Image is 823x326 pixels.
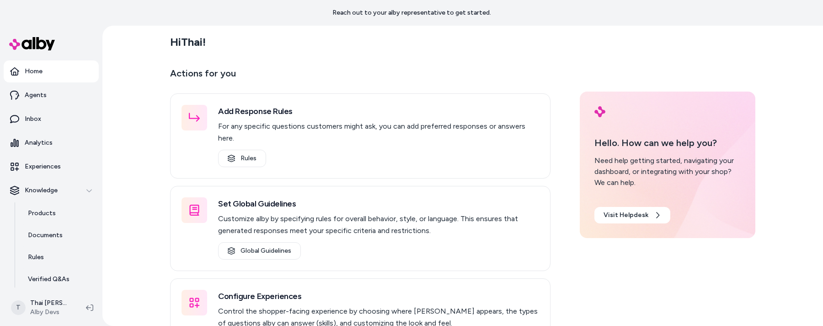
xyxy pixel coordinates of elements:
span: T [11,300,26,315]
a: Rules [19,246,99,268]
p: Rules [28,253,44,262]
p: Reach out to your alby representative to get started. [332,8,491,17]
p: Products [28,209,56,218]
img: alby Logo [594,106,605,117]
a: Experiences [4,156,99,178]
h3: Configure Experiences [218,290,539,303]
p: Actions for you [170,66,550,88]
a: Global Guidelines [218,242,301,260]
button: TThai [PERSON_NAME]Alby Devs [5,293,79,322]
p: Inbox [25,114,41,124]
a: Documents [19,224,99,246]
a: Visit Helpdesk [594,207,670,223]
a: Analytics [4,132,99,154]
div: Need help getting started, navigating your dashboard, or integrating with your shop? We can help. [594,155,741,188]
p: Hello. How can we help you? [594,136,741,150]
span: Alby Devs [30,308,71,317]
p: Analytics [25,138,53,147]
a: Products [19,202,99,224]
p: Knowledge [25,186,58,195]
a: Inbox [4,108,99,130]
p: For any specific questions customers might ask, you can add preferred responses or answers here. [218,120,539,144]
p: Experiences [25,162,61,171]
p: Documents [28,231,63,240]
a: Agents [4,84,99,106]
p: Verified Q&As [28,275,69,284]
a: Rules [218,150,266,167]
p: Agents [25,91,47,100]
button: Knowledge [4,179,99,201]
h3: Set Global Guidelines [218,197,539,210]
img: alby Logo [9,37,55,50]
h3: Add Response Rules [218,105,539,118]
h2: Hi Thai ! [170,35,206,49]
p: Customize alby by specifying rules for overall behavior, style, or language. This ensures that ge... [218,213,539,237]
p: Thai [PERSON_NAME] [30,299,71,308]
p: Home [25,67,43,76]
a: Verified Q&As [19,268,99,290]
a: Home [4,60,99,82]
